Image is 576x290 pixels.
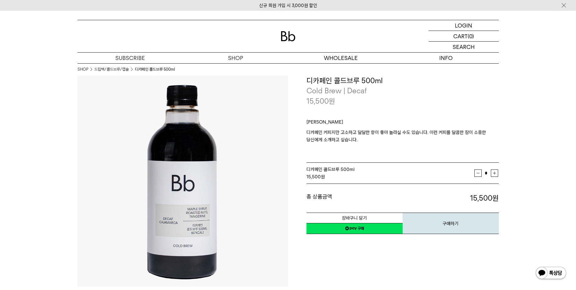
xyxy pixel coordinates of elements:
[281,31,295,41] img: 로고
[183,53,288,63] a: SHOP
[474,169,482,177] button: 감소
[78,66,88,72] a: SHOP
[306,167,355,172] span: 디카페인 콜드브루 500ml
[135,66,175,72] li: 디카페인 콜드브루 500ml
[306,86,499,96] p: Cold Brew | Decaf
[393,53,499,63] p: INFO
[259,3,317,8] a: 신규 회원 가입 시 3,000원 할인
[306,129,499,151] p: 디카페인 커피지만 고소하고 달달한 향이 좋아 놀라실 수도 있습니다. 이런 커피를 달콤한 잠이 소중한 당신에게 소개하고 싶습니다.
[306,173,474,180] div: 원
[468,31,474,41] p: (0)
[429,20,499,31] a: LOGIN
[306,96,335,106] p: 15,500
[306,76,499,86] h3: 디카페인 콜드브루 500ml
[403,213,499,234] button: 구매하기
[306,193,403,203] dt: 총 상품금액
[306,223,403,234] a: 새창
[288,53,393,63] p: WHOLESALE
[455,20,472,31] p: LOGIN
[306,118,499,129] p: [PERSON_NAME]
[470,194,499,203] strong: 15,500
[78,76,288,287] img: 디카페인 콜드브루 500ml
[492,194,499,203] b: 원
[94,66,129,72] a: 드립백/콜드브루/캡슐
[535,266,567,281] img: 카카오톡 채널 1:1 채팅 버튼
[306,213,403,223] button: 장바구니 담기
[306,174,321,180] strong: 15,500
[491,169,498,177] button: 증가
[78,53,183,63] a: SUBSCRIBE
[329,97,335,106] span: 원
[453,31,468,41] p: CART
[429,31,499,42] a: CART (0)
[453,42,475,52] p: SEARCH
